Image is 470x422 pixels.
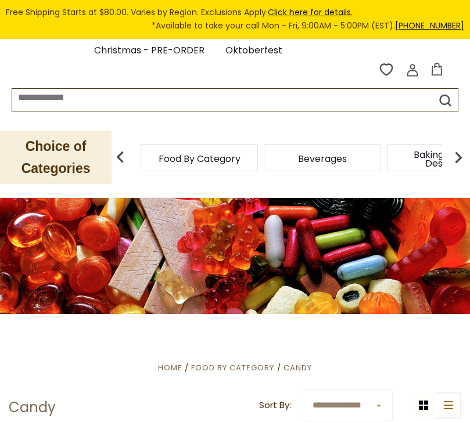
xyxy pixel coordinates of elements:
[395,20,464,31] a: [PHONE_NUMBER]
[225,43,282,59] a: Oktoberfest
[284,362,312,373] a: Candy
[109,146,132,169] img: previous arrow
[447,146,470,169] img: next arrow
[152,19,464,33] span: *Available to take your call Mon - Fri, 9:00AM - 5:00PM (EST).
[159,154,241,163] a: Food By Category
[298,154,347,163] a: Beverages
[259,398,291,413] label: Sort By:
[94,43,204,59] a: Christmas - PRE-ORDER
[158,362,182,373] a: Home
[191,362,274,373] a: Food By Category
[6,6,464,33] div: Free Shipping Starts at $80.00. Varies by Region. Exclusions Apply.
[9,399,56,416] h1: Candy
[268,6,353,18] a: Click here for details.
